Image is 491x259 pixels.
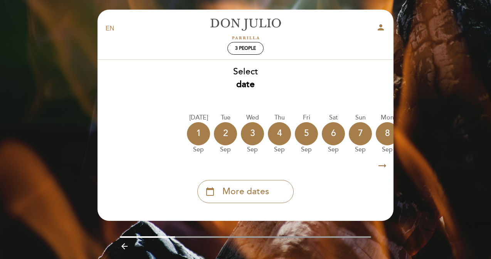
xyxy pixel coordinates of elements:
div: Sep [349,145,372,154]
div: Sat [322,113,345,122]
a: [PERSON_NAME] [197,18,294,39]
div: Sep [241,145,264,154]
div: 4 [268,122,291,145]
div: Sep [322,145,345,154]
i: person [376,23,385,32]
div: Tue [214,113,237,122]
div: Sep [376,145,399,154]
div: Sep [295,145,318,154]
div: 2 [214,122,237,145]
button: person [376,23,385,35]
div: 7 [349,122,372,145]
div: Select [97,66,394,91]
div: Sep [187,145,210,154]
span: More dates [222,185,269,198]
div: 3 [241,122,264,145]
div: Fri [295,113,318,122]
div: Mon [376,113,399,122]
div: Wed [241,113,264,122]
i: arrow_backward [120,242,129,251]
b: date [236,79,255,90]
div: 8 [376,122,399,145]
div: Sun [349,113,372,122]
div: [DATE] [187,113,210,122]
div: Sep [268,145,291,154]
div: Sep [214,145,237,154]
i: arrow_right_alt [377,158,388,174]
div: 6 [322,122,345,145]
div: 1 [187,122,210,145]
div: Thu [268,113,291,122]
div: 5 [295,122,318,145]
span: 3 people [235,45,256,51]
i: calendar_today [205,185,215,198]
